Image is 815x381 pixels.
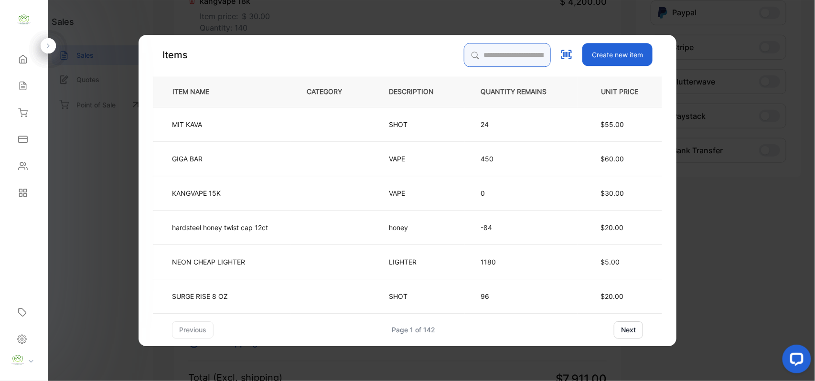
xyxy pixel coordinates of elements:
p: 0 [481,188,562,198]
iframe: LiveChat chat widget [775,341,815,381]
p: SHOT [389,119,414,129]
p: 1180 [481,257,562,267]
p: QUANTITY REMAINS [481,87,562,97]
img: logo [17,12,31,27]
p: NEON CHEAP LIGHTER [172,257,245,267]
p: 450 [481,154,562,164]
span: $5.00 [601,258,620,266]
p: DESCRIPTION [389,87,449,97]
span: $20.00 [601,223,623,232]
p: Items [162,48,188,62]
p: MIT KAVA [172,119,214,129]
p: UNIT PRICE [593,87,646,97]
p: ITEM NAME [169,87,225,97]
p: LIGHTER [389,257,417,267]
div: Page 1 of 142 [392,325,436,335]
button: Create new item [582,43,653,66]
img: profile [11,353,25,367]
p: VAPE [389,188,414,198]
button: previous [172,321,214,339]
p: GIGA BAR [172,154,214,164]
p: hardsteel honey twist cap 12ct [172,222,268,233]
p: SHOT [389,291,414,301]
p: VAPE [389,154,414,164]
p: 24 [481,119,562,129]
p: honey [389,222,414,233]
p: SURGE RISE 8 OZ [172,291,228,301]
span: $30.00 [601,189,624,197]
button: next [614,321,643,339]
p: 96 [481,291,562,301]
span: $55.00 [601,120,624,128]
p: CATEGORY [307,87,357,97]
p: KANGVAPE 15K [172,188,221,198]
p: -84 [481,222,562,233]
span: $60.00 [601,155,624,163]
span: $20.00 [601,292,623,300]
